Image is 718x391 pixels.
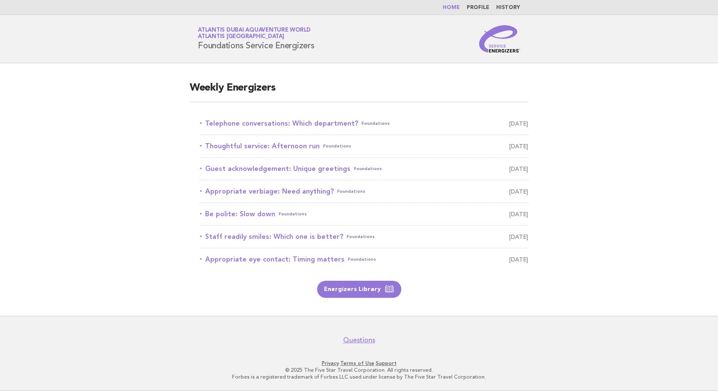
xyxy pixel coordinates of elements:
[198,34,284,40] span: Atlantis [GEOGRAPHIC_DATA]
[509,231,528,243] span: [DATE]
[97,360,621,367] p: · ·
[509,185,528,197] span: [DATE]
[443,5,460,10] a: Home
[354,163,382,175] span: Foundations
[362,118,390,129] span: Foundations
[496,5,520,10] a: History
[200,185,528,197] a: Appropriate verbiage: Need anything?Foundations [DATE]
[200,118,528,129] a: Telephone conversations: Which department?Foundations [DATE]
[198,27,311,39] a: Atlantis Dubai Aquaventure WorldAtlantis [GEOGRAPHIC_DATA]
[340,360,374,366] a: Terms of Use
[509,118,528,129] span: [DATE]
[337,185,365,197] span: Foundations
[509,253,528,265] span: [DATE]
[190,81,528,102] h2: Weekly Energizers
[200,140,528,152] a: Thoughtful service: Afternoon runFoundations [DATE]
[479,25,520,53] img: Service Energizers
[200,163,528,175] a: Guest acknowledgement: Unique greetingsFoundations [DATE]
[348,253,376,265] span: Foundations
[97,367,621,373] p: © 2025 The Five Star Travel Corporation. All rights reserved.
[97,373,621,380] p: Forbes is a registered trademark of Forbes LLC used under license by The Five Star Travel Corpora...
[200,253,528,265] a: Appropriate eye contact: Timing mattersFoundations [DATE]
[376,360,397,366] a: Support
[198,28,315,50] h1: Foundations Service Energizers
[317,281,401,298] a: Energizers Library
[343,336,375,344] a: Questions
[509,163,528,175] span: [DATE]
[467,5,489,10] a: Profile
[509,140,528,152] span: [DATE]
[200,231,528,243] a: Staff readily smiles: Which one is better?Foundations [DATE]
[279,208,307,220] span: Foundations
[347,231,375,243] span: Foundations
[323,140,351,152] span: Foundations
[322,360,339,366] a: Privacy
[509,208,528,220] span: [DATE]
[200,208,528,220] a: Be polite: Slow downFoundations [DATE]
